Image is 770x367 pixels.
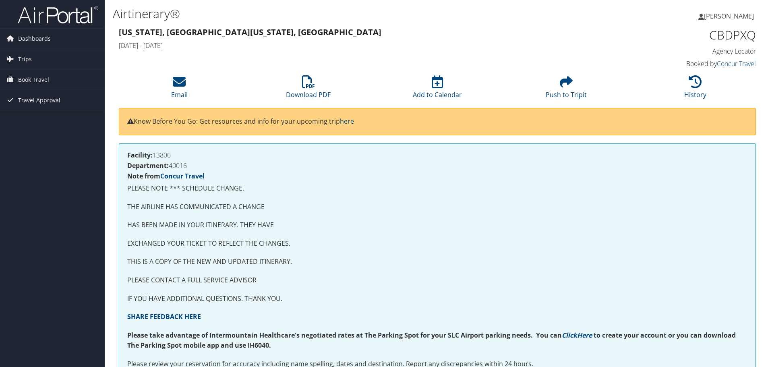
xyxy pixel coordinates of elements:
h4: Booked by [606,59,756,68]
a: Push to Tripit [546,80,587,99]
strong: [US_STATE], [GEOGRAPHIC_DATA] [US_STATE], [GEOGRAPHIC_DATA] [119,27,381,37]
strong: Note from [127,172,205,180]
a: History [684,80,706,99]
a: Email [171,80,188,99]
p: PLEASE CONTACT A FULL SERVICE ADVISOR [127,275,747,286]
p: THIS IS A COPY OF THE NEW AND UPDATED ITINERARY. [127,257,747,267]
strong: Facility: [127,151,153,160]
p: Know Before You Go: Get resources and info for your upcoming trip [127,116,747,127]
strong: Please take advantage of Intermountain Healthcare's negotiated rates at The Parking Spot for your... [127,331,562,340]
p: THE AIRLINE HAS COMMUNICATED A CHANGE [127,202,747,212]
a: Here [577,331,592,340]
a: Click [562,331,577,340]
h4: 40016 [127,162,747,169]
img: airportal-logo.png [18,5,98,24]
span: Travel Approval [18,90,60,110]
span: Trips [18,49,32,69]
h4: Agency Locator [606,47,756,56]
p: HAS BEEN MADE IN YOUR ITINERARY. THEY HAVE [127,220,747,230]
strong: Department: [127,161,169,170]
a: SHARE FEEDBACK HERE [127,312,201,321]
h4: 13800 [127,152,747,158]
a: Add to Calendar [413,80,462,99]
a: Download PDF [286,80,331,99]
span: Dashboards [18,29,51,49]
span: Book Travel [18,70,49,90]
a: Concur Travel [160,172,205,180]
a: [PERSON_NAME] [698,4,762,28]
h4: [DATE] - [DATE] [119,41,594,50]
p: IF YOU HAVE ADDITIONAL QUESTIONS. THANK YOU. [127,294,747,304]
a: here [340,117,354,126]
p: PLEASE NOTE *** SCHEDULE CHANGE. [127,183,747,194]
span: [PERSON_NAME] [704,12,754,21]
a: Concur Travel [717,59,756,68]
h1: Airtinerary® [113,5,546,22]
h1: CBDPXQ [606,27,756,44]
p: EXCHANGED YOUR TICKET TO REFLECT THE CHANGES. [127,238,747,249]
